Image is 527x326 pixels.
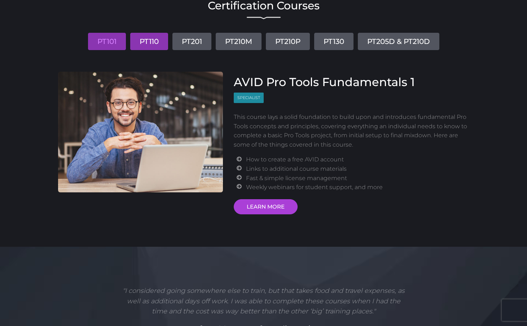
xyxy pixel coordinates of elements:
a: LEARN MORE [234,199,298,214]
p: This course lays a solid foundation to build upon and introduces fundamental Pro Tools concepts a... [234,112,469,149]
a: PT130 [314,33,353,50]
span: Specialist [234,93,264,103]
h2: Certification Courses [58,0,469,11]
h3: AVID Pro Tools Fundamentals 1 [234,75,469,89]
a: PT101 [88,33,126,50]
li: Weekly webinars for student support, and more [246,183,469,192]
a: PT210P [266,33,310,50]
a: PT201 [172,33,211,50]
a: PT210M [216,33,262,50]
p: "I considered going somewhere else to train, but that takes food and travel expenses, as well as ... [120,286,408,317]
a: PT110 [130,33,168,50]
a: PT205D & PT210D [358,33,439,50]
li: Links to additional course materials [246,164,469,174]
img: AVID Pro Tools Fundamentals 1 Course [58,72,223,192]
li: Fast & simple license management [246,174,469,183]
img: decorative line [247,17,281,19]
li: How to create a free AVID account [246,155,469,164]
